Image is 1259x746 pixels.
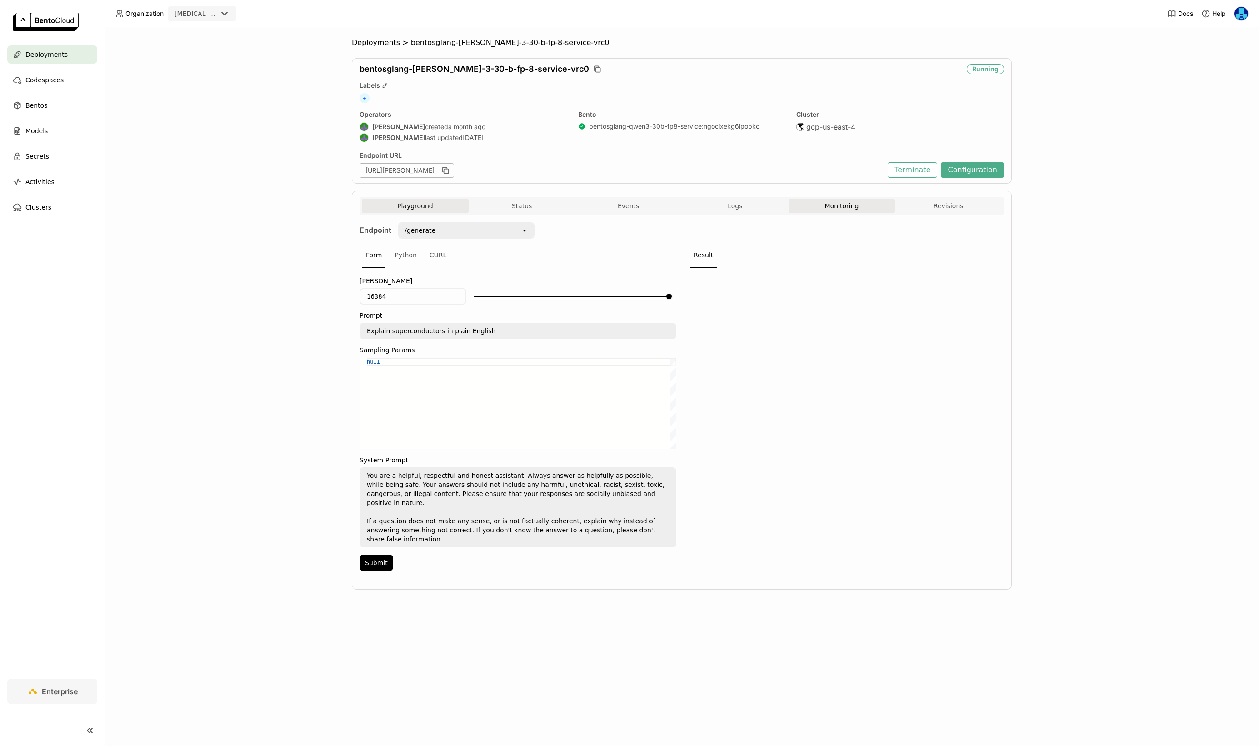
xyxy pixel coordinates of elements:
[578,110,786,119] div: Bento
[411,38,610,47] span: bentosglang-[PERSON_NAME]-3-30-b-fp-8-service-vrc0
[7,173,97,191] a: Activities
[25,176,55,187] span: Activities
[372,123,425,131] strong: [PERSON_NAME]
[448,123,485,131] span: a month ago
[796,110,1004,119] div: Cluster
[1178,10,1193,18] span: Docs
[218,10,219,19] input: Selected revia.
[7,122,97,140] a: Models
[405,226,435,235] div: /generate
[1167,9,1193,18] a: Docs
[352,38,400,47] span: Deployments
[690,243,717,268] div: Result
[469,199,575,213] button: Status
[1234,7,1248,20] img: Yi Guo
[360,225,391,235] strong: Endpoint
[589,122,759,130] a: bentosglang-qwen3-30b-fp8-service:ngocixekg6lpopko
[7,45,97,64] a: Deployments
[360,110,567,119] div: Operators
[7,147,97,165] a: Secrets
[360,346,676,354] label: Sampling Params
[362,243,385,268] div: Form
[967,64,1004,74] div: Running
[372,134,425,142] strong: [PERSON_NAME]
[175,9,217,18] div: [MEDICAL_DATA]
[1201,9,1226,18] div: Help
[360,324,675,338] textarea: Explain superconductors in plain English
[25,49,68,60] span: Deployments
[888,162,937,178] button: Terminate
[7,96,97,115] a: Bentos
[42,687,78,696] span: Enterprise
[728,202,742,210] span: Logs
[362,199,469,213] button: Playground
[941,162,1004,178] button: Configuration
[360,163,454,178] div: [URL][PERSON_NAME]
[575,199,682,213] button: Events
[360,151,883,160] div: Endpoint URL
[360,555,393,571] button: Submit
[13,13,79,31] img: logo
[360,133,567,142] div: last updated
[125,10,164,18] span: Organization
[806,122,855,131] span: gcp-us-east-4
[25,202,51,213] span: Clusters
[400,38,411,47] span: >
[360,277,676,285] label: [PERSON_NAME]
[25,125,48,136] span: Models
[360,122,567,131] div: created
[391,243,420,268] div: Python
[895,199,1002,213] button: Revisions
[7,679,97,704] a: Enterprise
[360,93,370,103] span: +
[360,81,1004,90] div: Labels
[352,38,1012,47] nav: Breadcrumbs navigation
[367,359,380,365] span: null
[25,100,47,111] span: Bentos
[25,151,49,162] span: Secrets
[789,199,895,213] button: Monitoring
[360,312,676,319] label: Prompt
[360,468,675,546] textarea: You are a helpful, respectful and honest assistant. Always answer as helpfully as possible, while...
[360,456,676,464] label: System Prompt
[360,123,368,131] img: Shenyang Zhao
[360,64,589,74] span: bentosglang-[PERSON_NAME]-3-30-b-fp-8-service-vrc0
[463,134,484,142] span: [DATE]
[521,227,528,234] svg: open
[360,134,368,142] img: Shenyang Zhao
[436,226,437,235] input: Selected /generate.
[1212,10,1226,18] span: Help
[25,75,64,85] span: Codespaces
[426,243,450,268] div: CURL
[7,198,97,216] a: Clusters
[7,71,97,89] a: Codespaces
